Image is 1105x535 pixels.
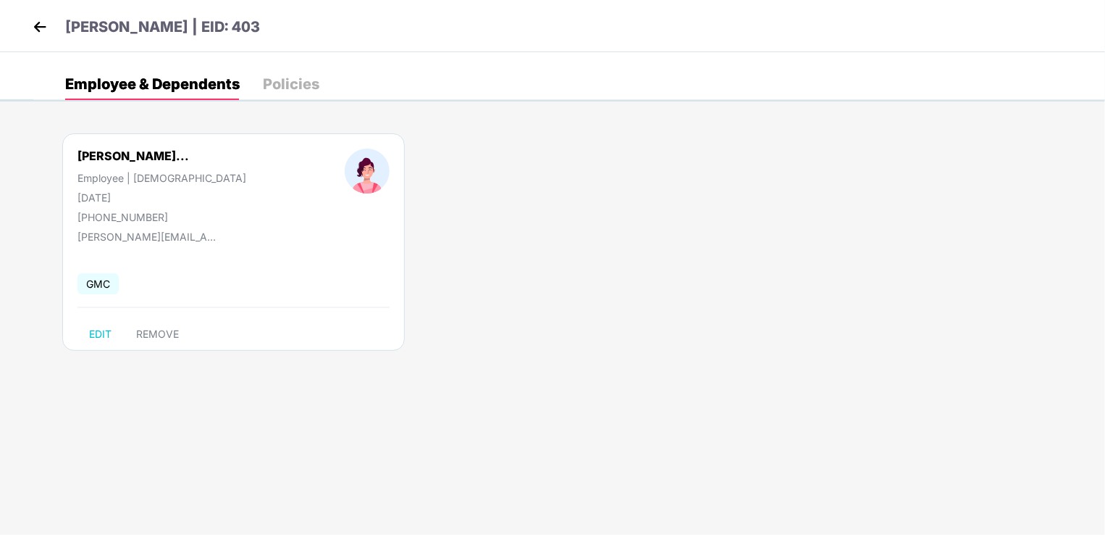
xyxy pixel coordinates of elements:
div: [PERSON_NAME]... [77,149,189,163]
button: EDIT [77,323,123,346]
p: [PERSON_NAME] | EID: 403 [65,16,260,38]
div: [PERSON_NAME][EMAIL_ADDRESS][PERSON_NAME][DOMAIN_NAME] [77,231,222,243]
div: Employee | [DEMOGRAPHIC_DATA] [77,172,246,184]
img: profileImage [345,149,390,194]
div: [PHONE_NUMBER] [77,211,246,223]
span: EDIT [89,328,112,340]
span: GMC [77,273,119,294]
span: REMOVE [136,328,179,340]
button: REMOVE [125,323,190,346]
div: Employee & Dependents [65,77,240,91]
img: back [29,16,51,38]
div: [DATE] [77,191,246,204]
div: Policies [263,77,319,91]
